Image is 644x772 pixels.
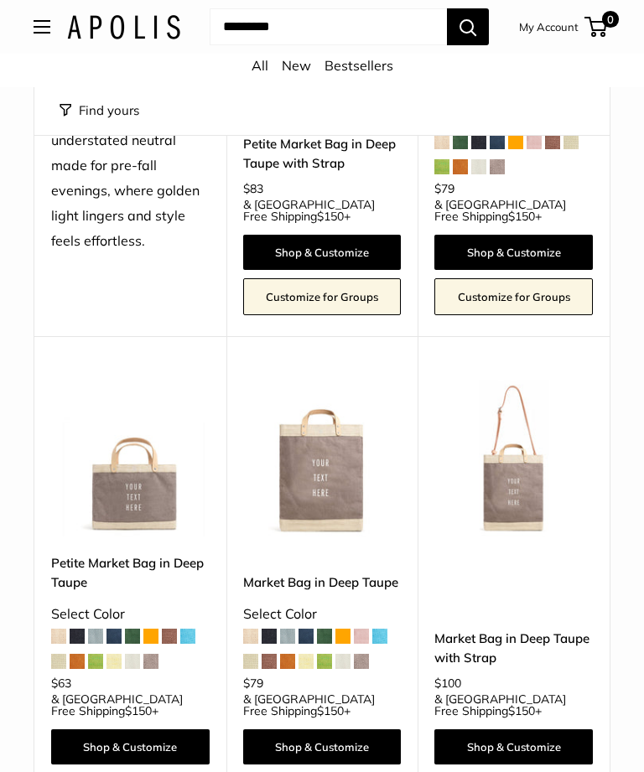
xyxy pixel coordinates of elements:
[434,730,593,765] a: Shop & Customize
[434,630,593,669] a: Market Bag in Deep Taupe with Strap
[586,17,607,37] a: 0
[243,603,402,628] div: Select Color
[51,79,210,254] div: Deep Taupe grounds the season — a rich, understated neutral made for pre-fall evenings, where gol...
[243,279,402,316] a: Customize for Groups
[317,704,344,719] span: $150
[243,182,263,197] span: $83
[243,199,402,223] span: & [GEOGRAPHIC_DATA] Free Shipping +
[60,99,139,122] button: Filter collection
[51,379,210,537] img: Petite Market Bag in Deep Taupe
[282,57,311,74] a: New
[317,210,344,225] span: $150
[243,694,402,718] span: & [GEOGRAPHIC_DATA] Free Shipping +
[508,210,535,225] span: $150
[51,379,210,537] a: Petite Market Bag in Deep TaupePetite Market Bag in Deep Taupe
[210,8,447,45] input: Search...
[519,17,579,37] a: My Account
[243,379,402,537] img: Market Bag in Deep Taupe
[51,694,210,718] span: & [GEOGRAPHIC_DATA] Free Shipping +
[434,379,593,537] img: Market Bag in Deep Taupe with Strap
[243,135,402,174] a: Petite Market Bag in Deep Taupe with Strap
[51,603,210,628] div: Select Color
[252,57,268,74] a: All
[434,379,593,537] a: Market Bag in Deep Taupe with StrapMarket Bag in Deep Taupe with Strap
[34,20,50,34] button: Open menu
[434,694,593,718] span: & [GEOGRAPHIC_DATA] Free Shipping +
[243,730,402,765] a: Shop & Customize
[434,182,454,197] span: $79
[434,236,593,271] a: Shop & Customize
[508,704,535,719] span: $150
[51,554,210,593] a: Petite Market Bag in Deep Taupe
[447,8,489,45] button: Search
[125,704,152,719] span: $150
[325,57,393,74] a: Bestsellers
[434,199,593,223] span: & [GEOGRAPHIC_DATA] Free Shipping +
[434,676,461,692] span: $100
[243,676,263,692] span: $79
[243,379,402,537] a: Market Bag in Deep TaupeMarket Bag in Deep Taupe
[67,15,180,39] img: Apolis
[51,676,71,692] span: $63
[434,279,593,316] a: Customize for Groups
[243,236,402,271] a: Shop & Customize
[51,730,210,765] a: Shop & Customize
[602,11,619,28] span: 0
[243,573,402,593] a: Market Bag in Deep Taupe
